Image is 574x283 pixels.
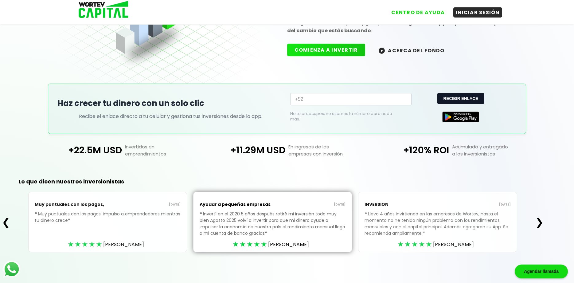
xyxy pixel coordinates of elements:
a: INICIAR SESIÓN [447,3,502,18]
img: logos_whatsapp-icon.242b2217.svg [3,261,20,278]
button: COMIENZA A INVERTIR [287,44,365,56]
button: INICIAR SESIÓN [453,7,502,18]
p: Invertí en el 2020 5 años después retiré mi inversión todo muy bien Agosto 2025 volví a invertir ... [200,211,346,246]
p: INVERSION [365,198,438,211]
div: ★★★★★ [233,240,268,249]
div: ★★★★★ [398,240,433,249]
h2: Haz crecer tu dinero con un solo clic [57,97,284,109]
img: wortev-capital-acerca-del-fondo [379,48,385,54]
span: [PERSON_NAME] [433,241,474,248]
p: En ingresos de las empresas con inversión [285,143,369,157]
button: ACERCA DEL FONDO [371,44,452,57]
button: CENTRO DE AYUDA [389,7,447,18]
div: ★★★★★ [68,240,103,249]
p: Acumulado y entregado a los inversionistas [449,143,532,157]
p: Muy puntuales con los pagos, impulso a emprendedores mientras tu dinero crece [35,211,181,233]
span: ❞ [423,230,426,236]
img: Google Play [442,112,479,122]
p: +120% ROI [369,143,449,157]
span: [PERSON_NAME] [268,241,309,248]
p: [DATE] [438,202,511,207]
span: ❞ [68,217,71,223]
p: Muy puntuales con los pagos, [35,198,108,211]
a: COMIENZA A INVERTIR [287,46,372,53]
span: [PERSON_NAME] [103,241,144,248]
p: +22.5M USD [42,143,122,157]
p: Llevo 4 años invirtiendo en las empresas de Wortev, hasta el momento no he tenido ningún problema... [365,211,510,246]
p: [DATE] [107,202,181,207]
button: ❯ [533,216,545,228]
p: No te preocupes, no usamos tu número para nada más. [290,111,402,122]
a: CENTRO DE AYUDA [383,3,447,18]
strong: Regístrate hoy y empieza a formar parte del cambio que estás buscando [287,19,509,34]
span: ❝ [35,211,38,217]
span: ❞ [265,230,268,236]
span: ❝ [200,211,203,217]
p: +11.29M USD [205,143,285,157]
span: ❝ [365,211,368,217]
button: RECIBIR ENLACE [437,93,484,104]
p: Recibe el enlace directo a tu celular y gestiona tus inversiones desde la app. [79,112,262,120]
p: Invertidos en emprendimientos [122,143,205,157]
div: Agendar llamada [515,265,568,278]
p: [DATE] [273,202,346,207]
p: Ayudar a pequeñas empresas [200,198,273,211]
